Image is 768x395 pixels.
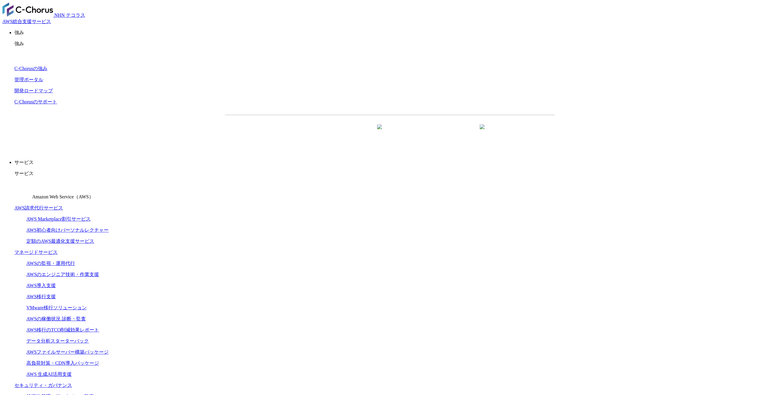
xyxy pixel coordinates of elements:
a: AWS Marketplace割引サービス [26,216,91,221]
a: AWSファイルサーバー構築パッケージ [26,349,109,355]
img: 矢印 [377,124,382,140]
a: AWSのエンジニア技術・作業支援 [26,272,99,277]
a: AWSの監視・運用代行 [26,261,75,266]
p: 強み [14,30,766,36]
a: C-Chorusのサポート [14,99,57,104]
img: Amazon Web Service（AWS） [14,182,31,198]
a: AWSの稼働状況 診断・監査 [26,316,86,321]
a: 定額のAWS最適化支援サービス [26,239,94,244]
a: AWS導入支援 [26,283,56,288]
a: AWS総合支援サービス C-Chorus NHN テコラスAWS総合支援サービス [2,13,85,24]
a: マネージドサービス [14,250,58,255]
a: 管理ポータル [14,77,43,82]
a: VMware移行ソリューション [26,305,87,310]
a: 高負荷対策・CDN導入パッケージ [26,361,99,366]
p: 強み [14,41,766,47]
a: 資料を請求する [290,125,387,140]
a: データ分析スターターパック [26,338,89,343]
a: AWS初心者向けパーソナルレクチャー [26,227,109,233]
span: Amazon Web Service（AWS） [32,194,94,199]
img: 矢印 [480,124,484,140]
img: AWS総合支援サービス C-Chorus [2,2,53,17]
a: AWS請求代行サービス [14,205,63,210]
p: サービス [14,171,766,177]
a: AWS移行のTCO削減効果レポート [26,327,99,332]
a: セキュリティ・ガバナンス [14,383,72,388]
a: AWS 生成AI活用支援 [26,372,72,377]
a: C-Chorusの強み [14,66,47,71]
p: サービス [14,159,766,166]
a: まずは相談する [393,125,490,140]
a: AWS移行支援 [26,294,56,299]
a: 開発ロードマップ [14,88,53,93]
